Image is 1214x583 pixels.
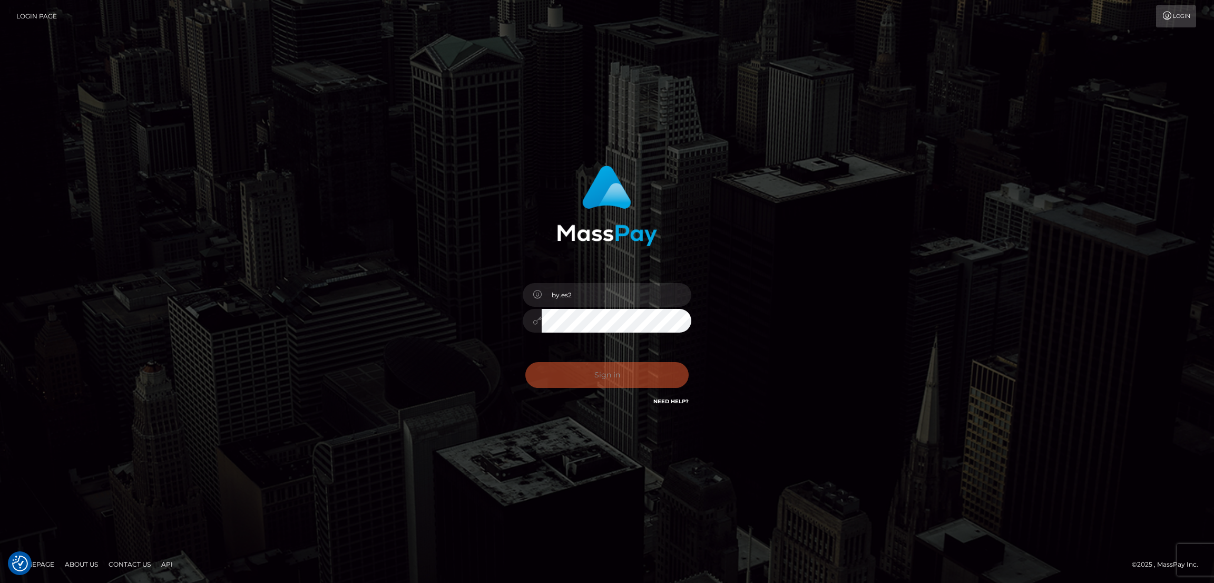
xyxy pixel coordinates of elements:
a: Login [1156,5,1196,27]
a: Homepage [12,556,58,572]
img: Revisit consent button [12,556,28,571]
img: MassPay Login [557,166,657,246]
a: Contact Us [104,556,155,572]
button: Consent Preferences [12,556,28,571]
div: © 2025 , MassPay Inc. [1132,559,1206,570]
a: Need Help? [653,398,689,405]
a: API [157,556,177,572]
a: Login Page [16,5,57,27]
a: About Us [61,556,102,572]
input: Username... [542,283,691,307]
